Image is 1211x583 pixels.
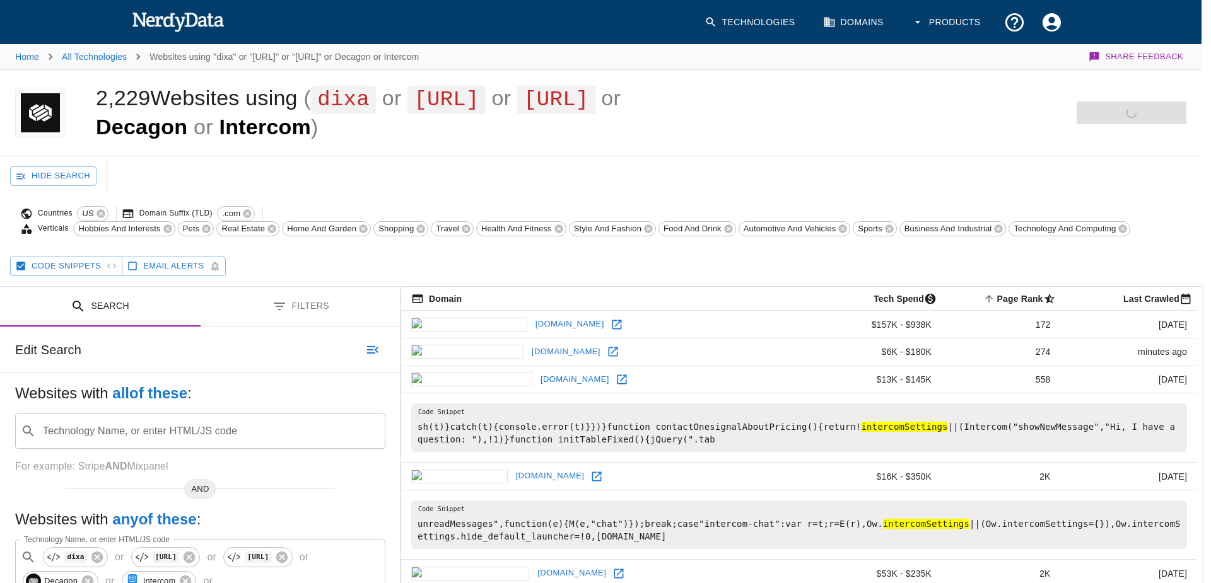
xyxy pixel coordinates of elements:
span: Sports [853,222,886,235]
a: Home [15,52,39,62]
p: or [202,550,221,565]
td: 274 [942,338,1061,366]
span: Home And Garden [283,222,361,235]
p: For example: Stripe Mixpanel [15,459,385,474]
span: [URL] [407,86,486,114]
img: onesignal.com icon [411,372,532,386]
code: [URL] [245,551,272,562]
img: calendly.com icon [411,345,524,359]
a: [DOMAIN_NAME] [532,315,607,334]
span: Automotive And Vehicles [739,222,841,235]
td: $6K - $180K [816,338,942,366]
h6: Edit Search [15,340,81,360]
button: Support and Documentation [996,4,1033,41]
b: all of these [112,384,187,401]
button: Share Feedback [1087,44,1186,69]
td: minutes ago [1061,338,1197,366]
a: Domains [816,4,894,41]
span: Hobbies And Interests [74,222,165,235]
span: Technology And Computing [1009,222,1120,235]
span: US [78,207,98,220]
a: [DOMAIN_NAME] [513,466,588,486]
iframe: Drift Widget Chat Controller [1148,494,1196,541]
p: Websites using "dixa" or "[URL]" or "[URL]" or Decagon or Intercom [149,50,419,63]
img: autodesk.com icon [411,567,529,580]
td: [DATE] [1061,463,1197,490]
span: Style And Fashion [570,222,646,235]
span: Verticals [38,222,73,235]
span: Intercom [219,115,311,139]
label: Technology Name, or enter HTML/JS code [24,534,170,545]
td: [DATE] [1061,311,1197,338]
span: or [376,86,407,110]
span: dixa [311,86,376,114]
span: AND [184,483,217,495]
button: Hide Code Snippets [10,257,122,276]
span: The registered domain name (i.e. "nerdydata.com"). [411,291,462,306]
img: glitch.com icon [411,470,508,483]
span: Health And Fitness [477,222,556,235]
span: Travel [431,222,464,235]
h1: 2,229 Websites using [96,86,621,139]
span: ( [303,86,311,110]
span: Pets [178,222,204,235]
button: Get email alerts with newly found website results. Click to enable. [122,257,225,276]
td: $157K - $938K [816,311,942,338]
code: dixa [64,551,87,562]
td: 558 [942,366,1061,393]
nav: breadcrumb [15,44,419,69]
span: Most recent date this website was successfully crawled [1107,291,1197,306]
img: cbsnews.com icon [411,318,527,332]
span: Shopping [374,222,418,235]
span: Real Estate [217,222,269,235]
span: A page popularity ranking based on a domain's backlinks. Smaller numbers signal more popular doma... [981,291,1061,306]
td: 2K [942,463,1061,490]
td: [DATE] [1061,366,1197,393]
span: Get email alerts with newly found website results. Click to enable. [143,259,204,274]
code: [URL] [153,551,180,562]
span: The estimated minimum and maximum annual tech spend each webpage has, based on the free, freemium... [857,291,942,306]
button: Account Settings [1033,4,1070,41]
a: Open onesignal.com in new window [612,370,631,389]
p: or [295,550,314,565]
p: or [110,550,129,565]
span: or [486,86,517,110]
a: [DOMAIN_NAME] [529,342,604,362]
img: NerdyData.com [132,9,225,34]
hl: intercomSettings [883,519,969,529]
span: .com [218,207,245,220]
a: All Technologies [62,52,127,62]
span: [URL] [517,86,595,114]
a: Technologies [697,4,805,41]
span: or [595,86,621,110]
span: Food And Drink [659,222,726,235]
b: any of these [112,511,196,528]
td: $16K - $350K [816,463,942,490]
a: Open autodesk.com in new window [609,564,628,583]
pre: sh(t)}catch(t){console.error(t)}})}function contactOnesignalAboutPricing(){return! ||(Intercom("s... [411,403,1187,452]
span: Countries [38,207,77,220]
button: Hide Search [10,166,97,186]
span: or [187,115,219,139]
span: Domain Suffix (TLD) [139,207,218,220]
a: Open glitch.com in new window [587,467,606,486]
img: "dixa" or "fin.ai" or "sierra.ai" or Decagon or Intercom logo [21,88,60,138]
h5: Websites with : [15,383,385,403]
pre: unreadMessages",function(e){M(e,"chat")});break;case"intercom-chat":var r=t;r=E(r),Ow. ||(Ow.inte... [411,500,1187,549]
span: Decagon [96,115,187,139]
h5: Websites with : [15,509,385,529]
span: Business And Industrial [900,222,997,235]
td: 172 [942,311,1061,338]
span: ) [311,115,319,139]
button: Filters [201,287,401,326]
td: $13K - $145K [816,366,942,393]
a: [DOMAIN_NAME] [534,563,609,583]
a: Open calendly.com in new window [604,342,623,361]
b: AND [105,461,127,471]
hl: intercomSettings [861,422,947,432]
span: Hide Code Snippets [32,259,101,274]
a: [DOMAIN_NAME] [537,370,612,390]
a: Open cbsnews.com in new window [607,315,626,334]
button: Products [904,4,991,41]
